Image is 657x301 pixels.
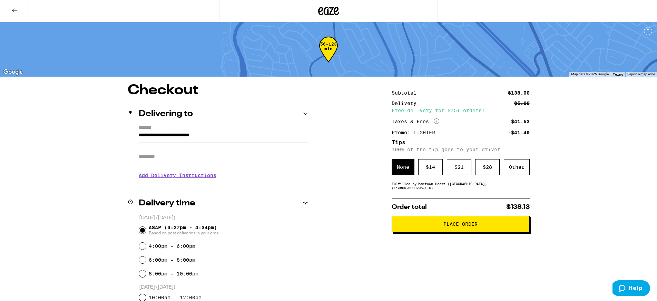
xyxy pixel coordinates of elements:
div: $41.53 [511,119,530,124]
div: Free delivery for $75+ orders! [392,108,530,113]
p: 100% of the tip goes to your driver [392,147,530,152]
button: Place Order [392,216,530,232]
a: Open this area in Google Maps (opens a new window) [2,68,24,77]
label: 6:00pm - 8:00pm [149,257,195,263]
div: Subtotal [392,90,421,95]
span: Place Order [443,222,478,226]
span: ASAP (3:27pm - 4:34pm) [149,225,219,236]
a: Report a map error [627,72,655,76]
h2: Delivering to [139,110,193,118]
a: Terms [613,72,623,76]
div: $ 28 [475,159,500,175]
span: Map data ©2025 Google [571,72,609,76]
h2: Delivery time [139,199,195,207]
div: $5.00 [514,101,530,106]
div: Promo: LIGHTER [392,130,440,135]
div: Taxes & Fees [392,118,439,125]
p: [DATE] ([DATE]) [139,284,308,291]
label: 8:00pm - 10:00pm [149,271,198,276]
h5: Tips [392,140,530,145]
h3: Add Delivery Instructions [139,167,308,183]
div: $ 14 [418,159,443,175]
div: Delivery [392,101,421,106]
div: Fulfilled by Hometown Heart ([GEOGRAPHIC_DATA]) (Lic# C9-0000295-LIC ) [392,182,530,190]
img: Google [2,68,24,77]
div: $138.00 [508,90,530,95]
span: Order total [392,204,427,210]
p: [DATE] ([DATE]) [139,215,308,221]
div: $ 21 [447,159,471,175]
label: 4:00pm - 6:00pm [149,243,195,249]
div: -$41.40 [508,130,530,135]
iframe: Opens a widget where you can find more information [612,280,650,298]
label: 10:00am - 12:00pm [149,295,202,300]
span: $138.13 [506,204,530,210]
p: We'll contact you at [PHONE_NUMBER] when we arrive [139,183,308,189]
div: Other [504,159,530,175]
div: None [392,159,414,175]
h1: Checkout [128,84,308,97]
div: 56-123 min [319,42,338,68]
span: Based on past deliveries in your area [149,230,219,236]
